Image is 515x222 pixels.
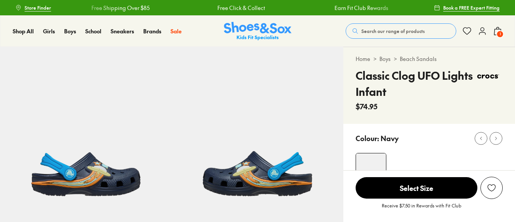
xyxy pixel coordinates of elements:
[211,4,259,12] a: Free Click & Collect
[85,27,101,35] a: School
[361,28,425,35] span: Search our range of products
[382,202,461,216] p: Receive $7.50 in Rewards with Fit Club
[143,27,161,35] a: Brands
[356,177,477,199] button: Select Size
[43,27,55,35] a: Girls
[64,27,76,35] a: Boys
[480,177,503,199] button: Add to Wishlist
[329,4,383,12] a: Earn Fit Club Rewards
[493,23,502,39] button: 1
[111,27,134,35] a: Sneakers
[443,4,500,11] span: Book a FREE Expert Fitting
[356,133,379,143] p: Colour:
[224,22,291,41] a: Shoes & Sox
[86,4,144,12] a: Free Shipping Over $85
[172,47,343,218] img: 5-553290_1
[346,23,456,39] button: Search our range of products
[224,22,291,41] img: SNS_Logo_Responsive.svg
[356,55,503,63] div: > >
[474,67,503,86] img: Vendor logo
[496,30,504,38] span: 1
[13,27,34,35] a: Shop All
[379,55,391,63] a: Boys
[356,101,378,112] span: $74.95
[356,55,370,63] a: Home
[15,1,51,15] a: Store Finder
[400,55,437,63] a: Beach Sandals
[381,133,399,143] p: Navy
[434,1,500,15] a: Book a FREE Expert Fitting
[171,27,182,35] a: Sale
[356,153,386,183] img: 4-553289_1
[356,67,474,100] h4: Classic Clog UFO Lights Infant
[25,4,51,11] span: Store Finder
